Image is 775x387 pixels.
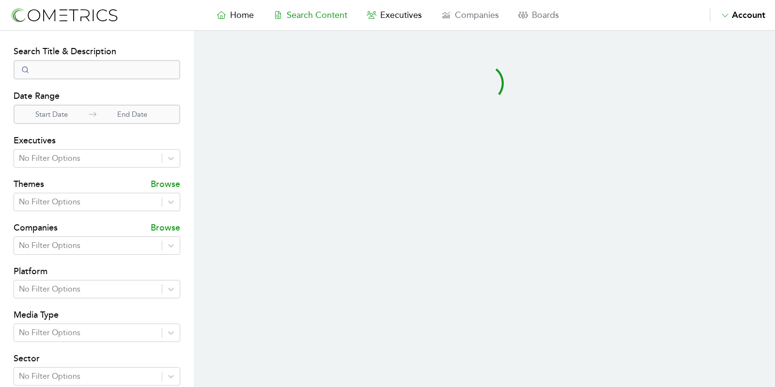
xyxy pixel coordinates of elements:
[14,89,180,105] h4: Date Range
[14,177,44,193] h4: Themes
[15,109,89,120] p: Start Date
[10,6,119,24] img: logo-refresh-RPX2ODFg.svg
[230,10,254,20] span: Home
[14,45,180,60] h4: Search Title & Description
[263,8,357,22] a: Search Content
[432,8,509,22] a: Companies
[151,177,180,193] p: Browse
[287,10,347,20] span: Search Content
[465,64,504,103] svg: audio-loading
[14,308,180,324] h4: Media Type
[96,109,168,120] p: End Date
[532,10,559,20] span: Boards
[207,8,263,22] a: Home
[14,352,180,367] h4: Sector
[455,10,499,20] span: Companies
[14,60,180,79] input: Search
[151,221,180,236] p: Browse
[357,8,432,22] a: Executives
[380,10,422,20] span: Executives
[14,134,180,149] h4: Executives
[509,8,569,22] a: Boards
[14,264,180,280] h4: Platform
[14,221,58,236] h4: Companies
[710,8,765,22] button: Account
[732,10,765,20] span: Account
